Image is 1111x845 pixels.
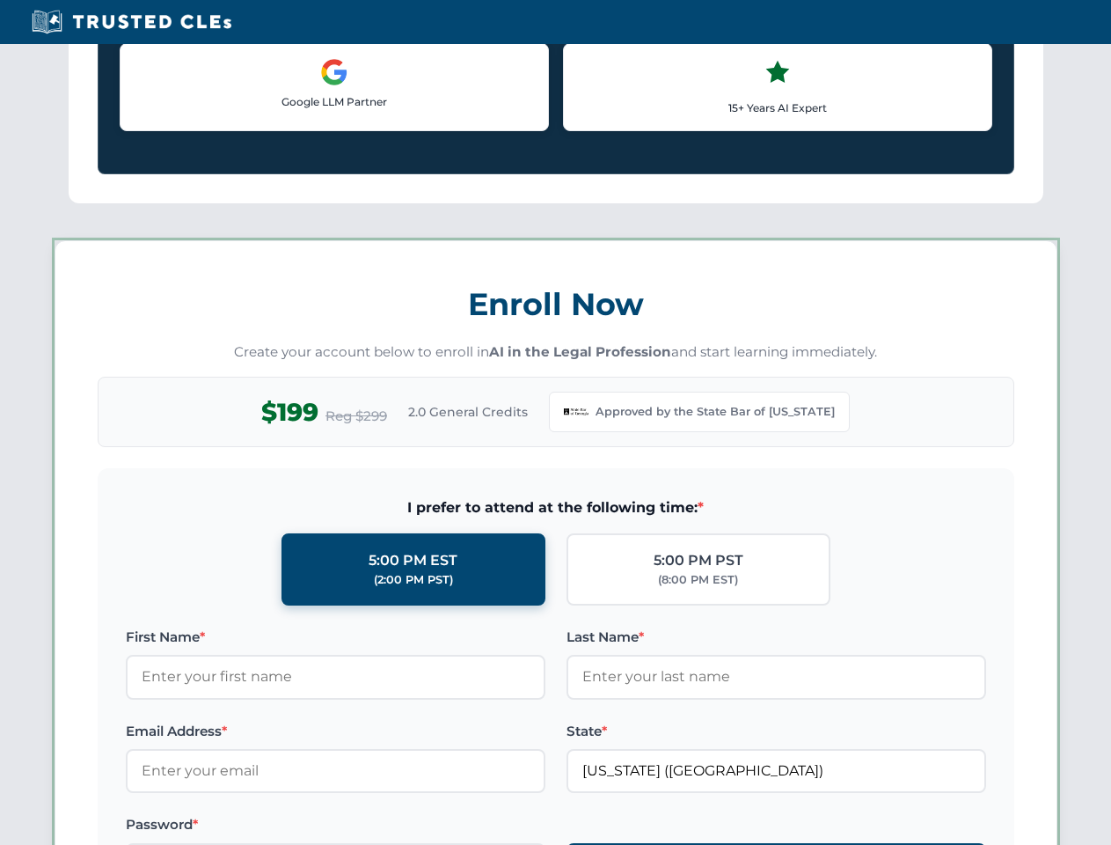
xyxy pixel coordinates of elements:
label: First Name [126,627,545,648]
img: Trusted CLEs [26,9,237,35]
span: Approved by the State Bar of [US_STATE] [596,403,835,421]
h3: Enroll Now [98,276,1014,332]
label: Password [126,814,545,835]
div: 5:00 PM PST [654,549,743,572]
label: Last Name [566,627,986,648]
span: $199 [261,393,318,432]
img: Georgia Bar [564,400,588,424]
div: 5:00 PM EST [369,549,457,572]
div: (2:00 PM PST) [374,571,453,589]
label: Email Address [126,721,545,742]
input: Georgia (GA) [566,749,986,793]
p: Google LLM Partner [135,93,534,110]
span: I prefer to attend at the following time: [126,496,986,519]
div: (8:00 PM EST) [658,571,738,589]
input: Enter your last name [566,655,986,699]
span: Reg $299 [325,406,387,427]
img: Google [320,58,348,86]
span: 2.0 General Credits [408,402,528,422]
p: 15+ Years AI Expert [578,99,977,116]
label: State [566,721,986,742]
p: Create your account below to enroll in and start learning immediately. [98,342,1014,363]
input: Enter your first name [126,655,545,699]
strong: AI in the Legal Profession [489,343,671,360]
input: Enter your email [126,749,545,793]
